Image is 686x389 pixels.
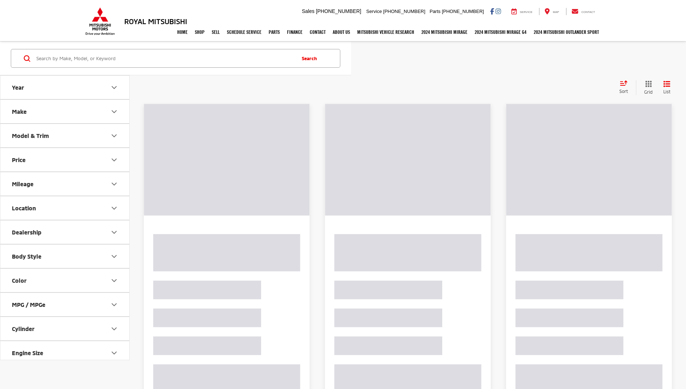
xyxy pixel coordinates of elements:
[12,108,27,115] div: Make
[471,23,530,41] a: 2024 Mitsubishi Mirage G4
[110,252,118,261] div: Body Style
[12,229,41,236] div: Dealership
[295,49,328,67] button: Search
[539,8,564,15] a: Map
[12,253,41,260] div: Body Style
[12,132,49,139] div: Model & Trim
[110,325,118,333] div: Cylinder
[0,341,130,365] button: Engine SizeEngine Size
[191,23,208,41] a: Shop
[110,228,118,237] div: Dealership
[12,301,45,308] div: MPG / MPGe
[418,23,471,41] a: 2024 Mitsubishi Mirage
[174,23,191,41] a: Home
[0,245,130,268] button: Body StyleBody Style
[506,8,538,15] a: Service
[12,325,35,332] div: Cylinder
[110,300,118,309] div: MPG / MPGe
[0,317,130,340] button: CylinderCylinder
[566,8,601,15] a: Contact
[0,220,130,244] button: DealershipDealership
[110,107,118,116] div: Make
[110,349,118,357] div: Engine Size
[302,8,314,14] span: Sales
[12,180,33,187] div: Mileage
[110,156,118,164] div: Price
[616,80,636,95] button: Select sort value
[496,8,501,14] a: Instagram: Click to visit our Instagram page
[110,276,118,285] div: Color
[619,89,628,94] span: Sort
[124,17,187,25] h3: Royal Mitsubishi
[12,349,43,356] div: Engine Size
[110,204,118,213] div: Location
[306,23,329,41] a: Contact
[354,23,418,41] a: Mitsubishi Vehicle Research
[658,80,676,95] button: List View
[520,10,533,14] span: Service
[110,131,118,140] div: Model & Trim
[12,156,26,163] div: Price
[383,9,425,14] span: [PHONE_NUMBER]
[636,80,658,95] button: Grid View
[283,23,306,41] a: Finance
[36,50,295,67] input: Search by Make, Model, or Keyword
[110,83,118,92] div: Year
[223,23,265,41] a: Schedule Service: Opens in a new tab
[0,293,130,316] button: MPG / MPGeMPG / MPGe
[0,269,130,292] button: ColorColor
[265,23,283,41] a: Parts: Opens in a new tab
[0,124,130,147] button: Model & TrimModel & Trim
[0,148,130,171] button: PricePrice
[329,23,354,41] a: About Us
[581,10,595,14] span: Contact
[12,205,36,211] div: Location
[490,8,494,14] a: Facebook: Click to visit our Facebook page
[663,89,671,95] span: List
[316,8,361,14] span: [PHONE_NUMBER]
[366,9,382,14] span: Service
[110,180,118,188] div: Mileage
[12,277,27,284] div: Color
[442,9,484,14] span: [PHONE_NUMBER]
[0,172,130,196] button: MileageMileage
[0,100,130,123] button: MakeMake
[0,196,130,220] button: LocationLocation
[553,10,559,14] span: Map
[208,23,223,41] a: Sell
[0,76,130,99] button: YearYear
[644,89,653,95] span: Grid
[12,84,24,91] div: Year
[84,7,116,35] img: Mitsubishi
[530,23,602,41] a: 2024 Mitsubishi Outlander SPORT
[430,9,440,14] span: Parts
